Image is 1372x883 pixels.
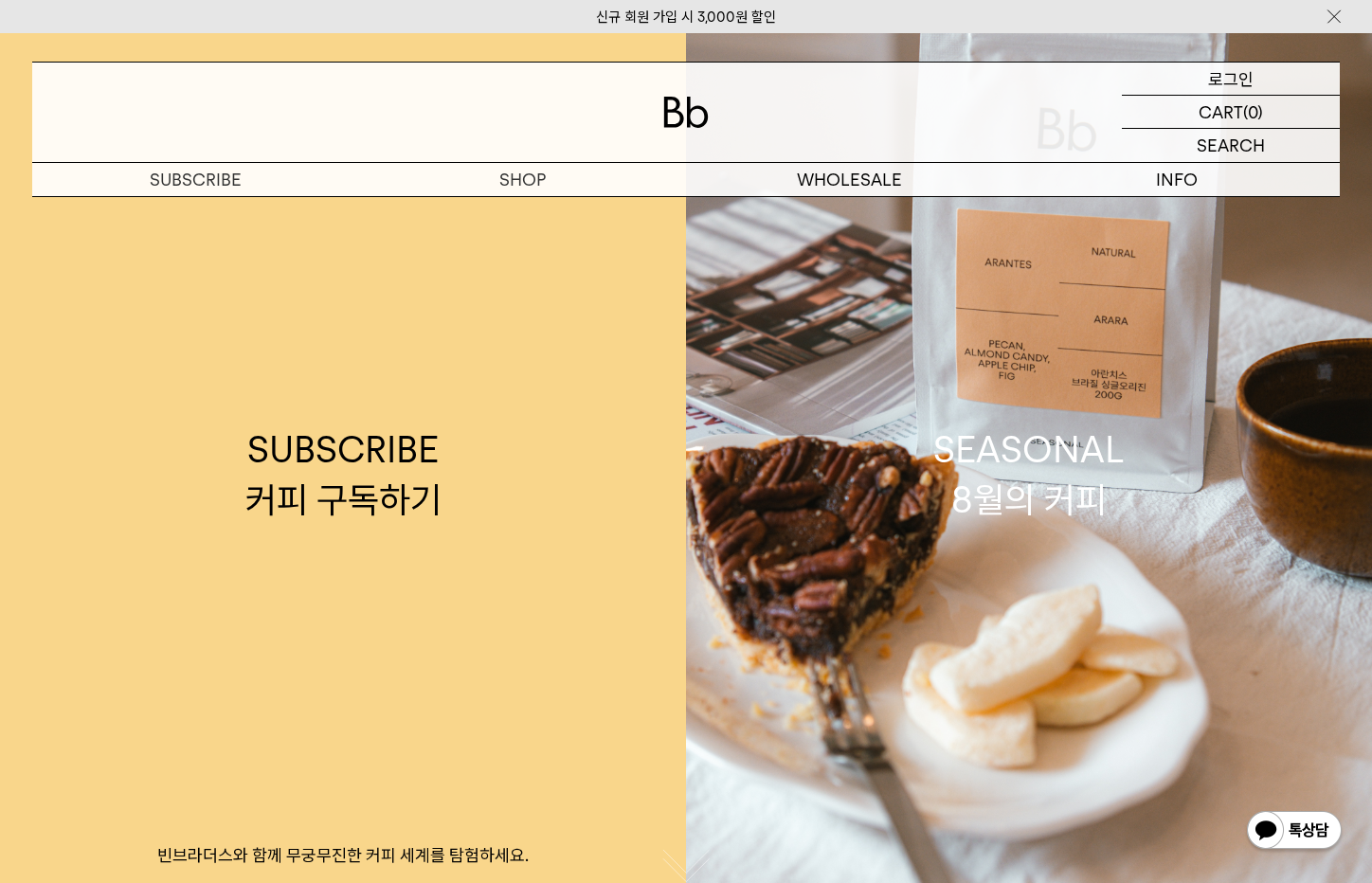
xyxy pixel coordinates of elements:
[933,424,1125,525] div: SEASONAL 8월의 커피
[1199,96,1243,128] p: CART
[245,424,442,525] div: SUBSCRIBE 커피 구독하기
[686,163,1013,196] p: WHOLESALE
[1122,63,1340,96] a: 로그인
[1197,129,1265,162] p: SEARCH
[359,163,686,196] a: SHOP
[1243,96,1263,128] p: (0)
[1245,809,1344,855] img: 카카오톡 채널 1:1 채팅 버튼
[663,97,709,128] img: 로고
[1208,63,1254,95] p: 로그인
[596,9,776,26] a: 신규 회원 가입 시 3,000원 할인
[32,163,359,196] a: SUBSCRIBE
[1122,96,1340,129] a: CART (0)
[1013,163,1340,196] p: INFO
